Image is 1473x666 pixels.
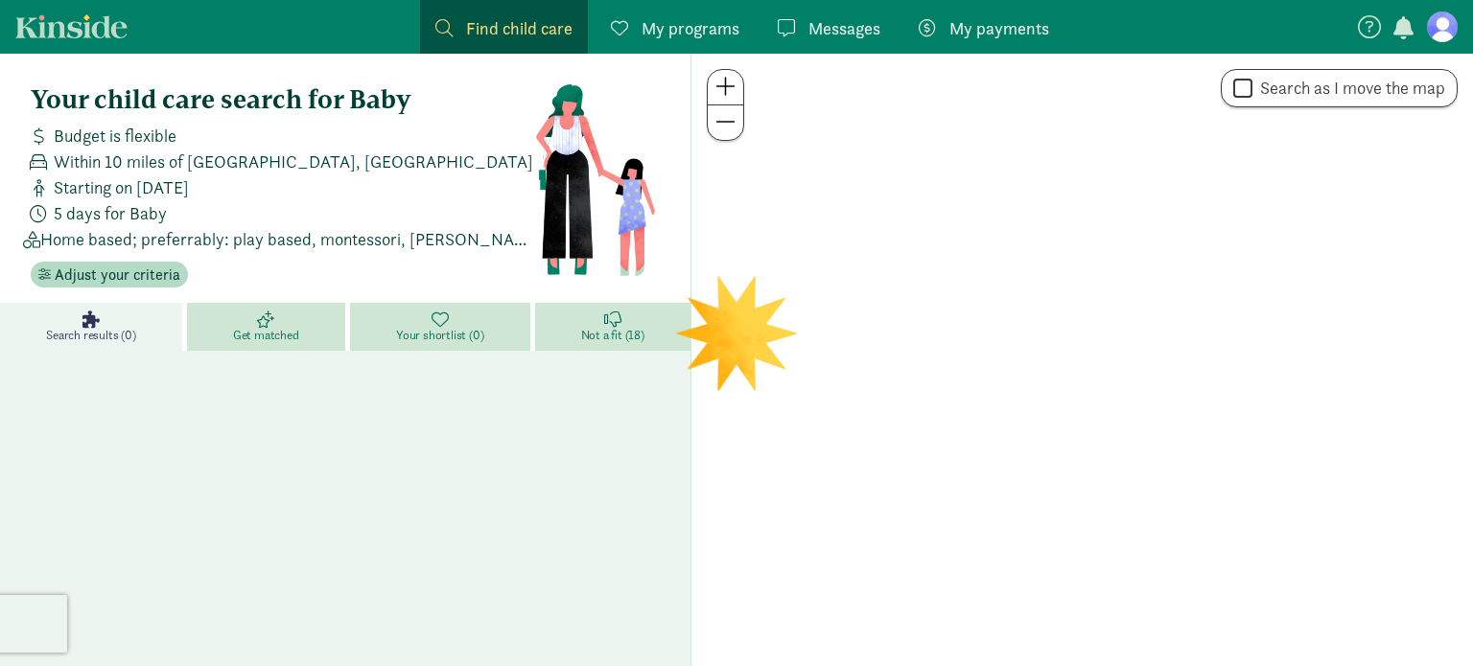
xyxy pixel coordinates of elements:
[40,226,534,252] span: Home based; preferrably: play based, montessori, [PERSON_NAME], [GEOGRAPHIC_DATA], [PERSON_NAME] ...
[949,15,1049,41] span: My payments
[466,15,573,41] span: Find child care
[54,174,189,200] span: Starting on [DATE]
[46,328,135,343] span: Search results (0)
[54,123,176,149] span: Budget is flexible
[808,15,880,41] span: Messages
[54,200,167,226] span: 5 days for Baby
[396,328,483,343] span: Your shortlist (0)
[581,328,644,343] span: Not a fit (18)
[54,149,533,174] span: Within 10 miles of [GEOGRAPHIC_DATA], [GEOGRAPHIC_DATA]
[535,303,691,351] a: Not a fit (18)
[31,84,534,115] h4: Your child care search for Baby
[187,303,350,351] a: Get matched
[350,303,535,351] a: Your shortlist (0)
[31,262,188,288] button: Adjust your criteria
[233,328,299,343] span: Get matched
[1252,77,1445,100] label: Search as I move the map
[642,15,739,41] span: My programs
[55,264,180,287] span: Adjust your criteria
[15,14,128,38] a: Kinside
